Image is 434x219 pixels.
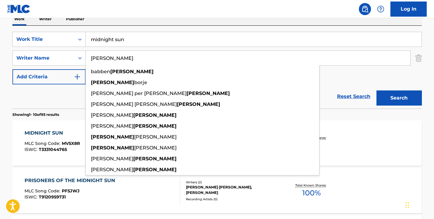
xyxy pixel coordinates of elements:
[302,188,321,198] span: 100 %
[375,3,387,15] div: Help
[39,147,67,152] span: T3331044765
[133,112,177,118] strong: [PERSON_NAME]
[25,188,62,194] span: MLC Song Code :
[39,194,66,200] span: T9120959731
[91,145,134,151] strong: [PERSON_NAME]
[62,141,80,146] span: MV5X8R
[12,168,422,213] a: PRISONERS OF THE MIDNIGHT SUNMLC Song Code:PF5JWJISWC:T9120959731Writers (2)[PERSON_NAME] [PERSON...
[187,90,230,96] strong: [PERSON_NAME]
[16,54,71,62] div: Writer Name
[134,134,177,140] span: [PERSON_NAME]
[25,177,118,184] div: PRISONERS OF THE MIDNIGHT SUN
[390,2,427,17] a: Log In
[334,90,373,103] a: Reset Search
[177,101,220,107] strong: [PERSON_NAME]
[12,32,422,109] form: Search Form
[361,5,369,13] img: search
[12,112,59,117] p: Showing 1 - 10 of 95 results
[377,5,384,13] img: help
[74,73,81,80] img: 9d2ae6d4665cec9f34b9.svg
[133,156,177,162] strong: [PERSON_NAME]
[134,145,177,151] span: [PERSON_NAME]
[91,167,133,172] span: [PERSON_NAME]
[91,112,133,118] span: [PERSON_NAME]
[186,180,277,185] div: Writers ( 2 )
[37,13,53,25] p: Writer
[91,134,134,140] strong: [PERSON_NAME]
[25,194,39,200] span: ISWC :
[295,183,328,188] p: Total Known Shares:
[12,120,422,166] a: MIDNIGHT SUNMLC Song Code:MV5X8RISWC:T3331044765Writers (4)READE [PERSON_NAME], [PERSON_NAME], [P...
[133,123,177,129] strong: [PERSON_NAME]
[91,101,177,107] span: [PERSON_NAME] [PERSON_NAME]
[415,51,422,66] img: Delete Criterion
[12,13,26,25] p: Work
[7,5,31,13] img: MLC Logo
[186,185,277,195] div: [PERSON_NAME] [PERSON_NAME], [PERSON_NAME]
[91,80,134,85] strong: [PERSON_NAME]
[133,167,177,172] strong: [PERSON_NAME]
[91,90,187,96] span: [PERSON_NAME] per [PERSON_NAME]
[25,141,62,146] span: MLC Song Code :
[91,69,110,74] span: babben
[359,3,371,15] a: Public Search
[404,190,434,219] iframe: Chat Widget
[12,69,86,84] button: Add Criteria
[25,147,39,152] span: ISWC :
[64,13,86,25] p: Publisher
[186,197,277,201] div: Recording Artists ( 0 )
[110,69,154,74] strong: [PERSON_NAME]
[25,129,80,137] div: MIDNIGHT SUN
[91,123,133,129] span: [PERSON_NAME]
[91,156,133,162] span: [PERSON_NAME]
[16,36,71,43] div: Work Title
[376,90,422,106] button: Search
[406,196,409,214] div: Drag
[62,188,80,194] span: PF5JWJ
[134,80,147,85] span: borje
